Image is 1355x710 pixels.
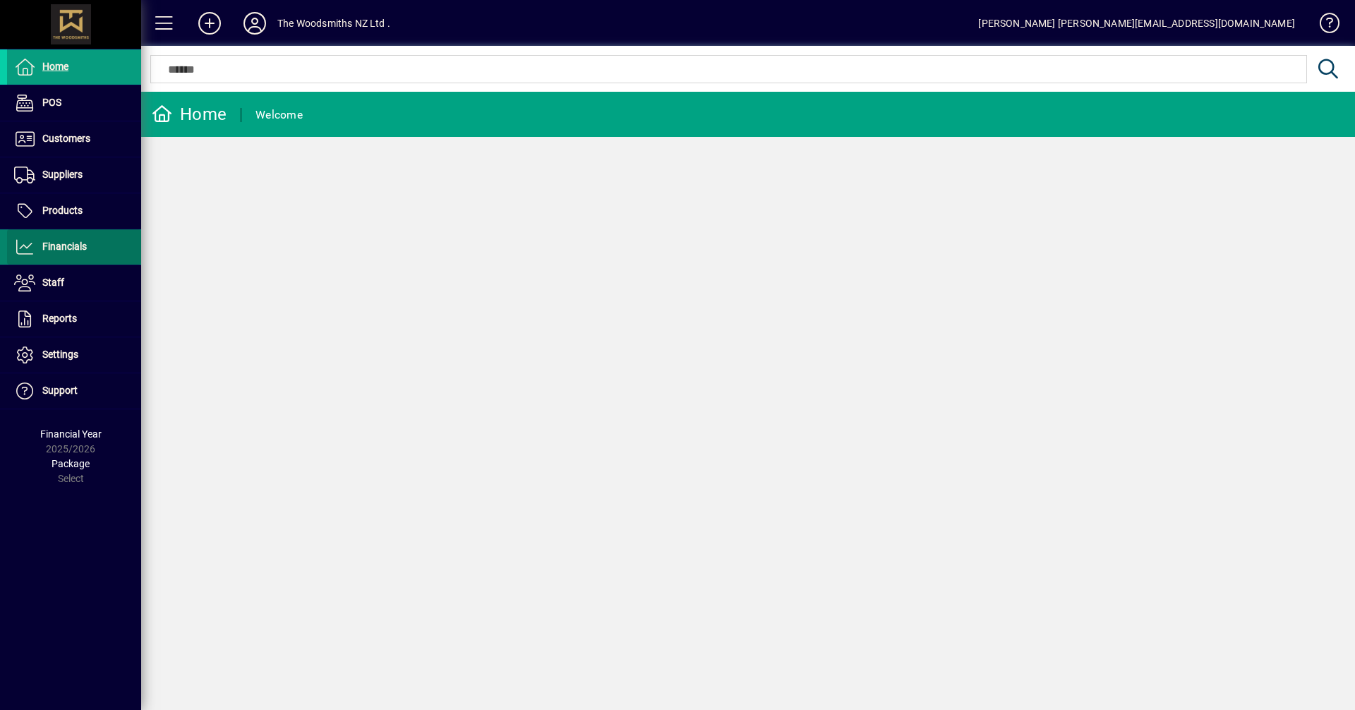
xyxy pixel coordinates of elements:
span: Financials [42,241,87,252]
span: Support [42,385,78,396]
a: POS [7,85,141,121]
span: Products [42,205,83,216]
a: Knowledge Base [1309,3,1337,49]
a: Reports [7,301,141,337]
a: Customers [7,121,141,157]
div: Home [152,103,227,126]
button: Add [187,11,232,36]
span: Staff [42,277,64,288]
a: Staff [7,265,141,301]
a: Suppliers [7,157,141,193]
span: POS [42,97,61,108]
div: The Woodsmiths NZ Ltd . [277,12,390,35]
span: Financial Year [40,428,102,440]
a: Support [7,373,141,409]
div: [PERSON_NAME] [PERSON_NAME][EMAIL_ADDRESS][DOMAIN_NAME] [978,12,1295,35]
button: Profile [232,11,277,36]
a: Products [7,193,141,229]
span: Customers [42,133,90,144]
span: Package [52,458,90,469]
a: Financials [7,229,141,265]
div: Welcome [255,104,303,126]
a: Settings [7,337,141,373]
span: Home [42,61,68,72]
span: Suppliers [42,169,83,180]
span: Settings [42,349,78,360]
span: Reports [42,313,77,324]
